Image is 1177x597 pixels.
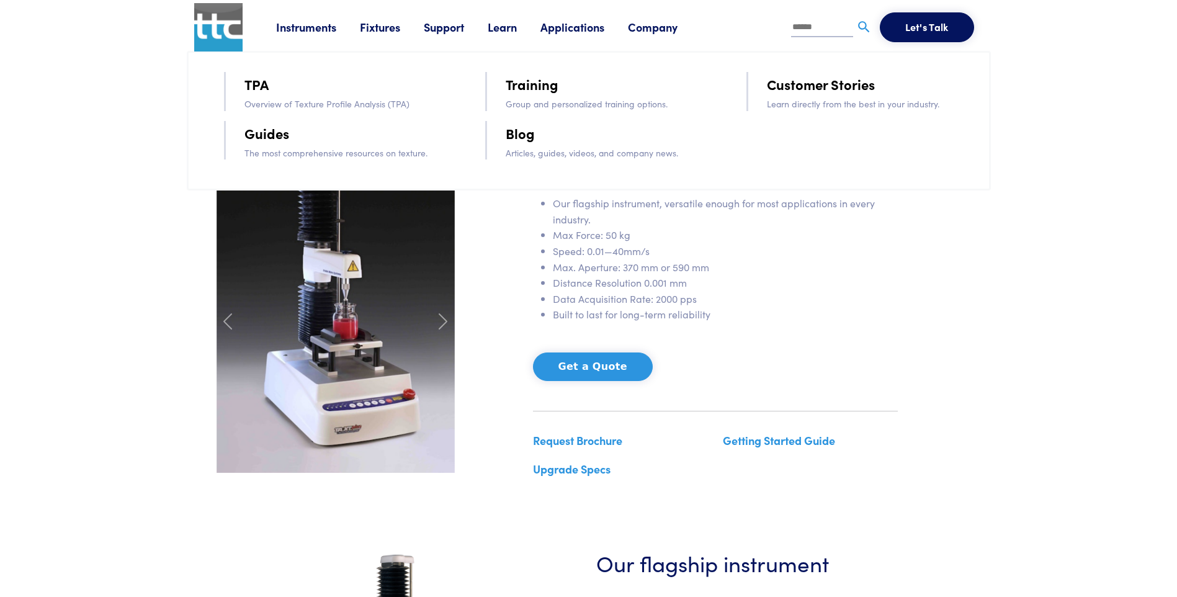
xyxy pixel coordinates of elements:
[244,73,269,95] a: TPA
[533,352,653,381] button: Get a Quote
[880,12,974,42] button: Let's Talk
[628,19,701,35] a: Company
[533,155,898,191] h1: TA.XT
[488,19,540,35] a: Learn
[553,307,898,323] li: Built to last for long-term reliability
[360,19,424,35] a: Fixtures
[533,461,611,477] a: Upgrade Specs
[506,146,712,159] p: Articles, guides, videos, and company news.
[244,97,450,110] p: Overview of Texture Profile Analysis (TPA)
[506,73,558,95] a: Training
[596,547,835,578] h3: Our flagship instrument
[723,433,835,448] a: Getting Started Guide
[533,433,622,448] a: Request Brochure
[553,275,898,291] li: Distance Resolution 0.001 mm
[506,122,535,144] a: Blog
[767,73,875,95] a: Customer Stories
[506,97,712,110] p: Group and personalized training options.
[553,259,898,276] li: Max. Aperture: 370 mm or 590 mm
[553,291,898,307] li: Data Acquisition Rate: 2000 pps
[553,227,898,243] li: Max Force: 50 kg
[424,19,488,35] a: Support
[217,155,455,473] img: carousel-ta-xt-plus-bloom.jpg
[194,3,243,52] img: ttc_logo_1x1_v1.0.png
[276,19,360,35] a: Instruments
[553,243,898,259] li: Speed: 0.01—40mm/s
[767,97,973,110] p: Learn directly from the best in your industry.
[540,19,628,35] a: Applications
[244,122,289,144] a: Guides
[553,195,898,227] li: Our flagship instrument, versatile enough for most applications in every industry.
[244,146,450,159] p: The most comprehensive resources on texture.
